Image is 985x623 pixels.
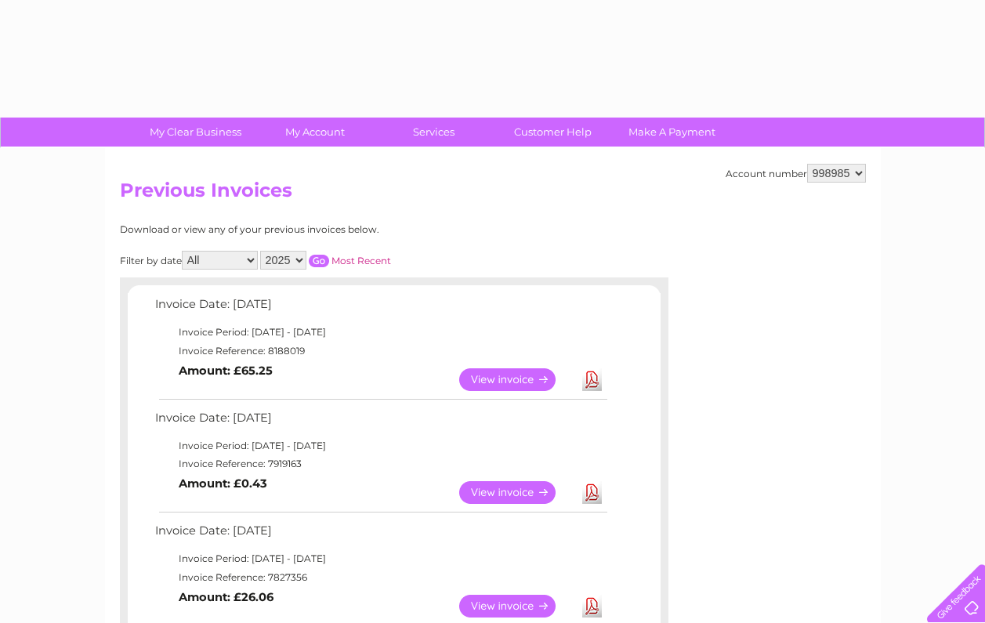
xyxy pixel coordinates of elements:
[151,455,610,473] td: Invoice Reference: 7919163
[179,476,267,491] b: Amount: £0.43
[120,224,531,235] div: Download or view any of your previous invoices below.
[726,164,866,183] div: Account number
[179,364,273,378] b: Amount: £65.25
[151,436,610,455] td: Invoice Period: [DATE] - [DATE]
[120,251,531,270] div: Filter by date
[151,342,610,360] td: Invoice Reference: 8188019
[582,368,602,391] a: Download
[331,255,391,266] a: Most Recent
[607,118,737,147] a: Make A Payment
[151,294,610,323] td: Invoice Date: [DATE]
[151,549,610,568] td: Invoice Period: [DATE] - [DATE]
[151,520,610,549] td: Invoice Date: [DATE]
[179,590,273,604] b: Amount: £26.06
[120,179,866,209] h2: Previous Invoices
[369,118,498,147] a: Services
[151,323,610,342] td: Invoice Period: [DATE] - [DATE]
[250,118,379,147] a: My Account
[488,118,617,147] a: Customer Help
[131,118,260,147] a: My Clear Business
[151,407,610,436] td: Invoice Date: [DATE]
[151,568,610,587] td: Invoice Reference: 7827356
[459,481,574,504] a: View
[582,595,602,618] a: Download
[459,595,574,618] a: View
[582,481,602,504] a: Download
[459,368,574,391] a: View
